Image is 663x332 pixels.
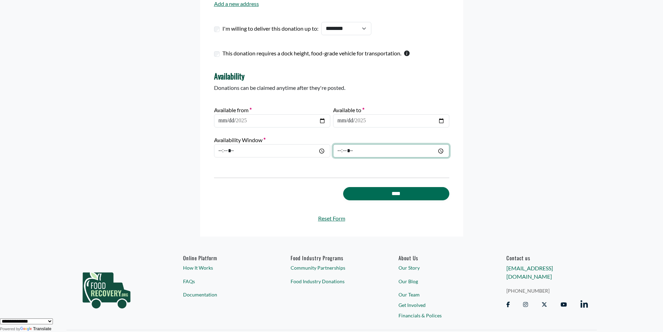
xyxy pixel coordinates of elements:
img: food_recovery_green_logo-76242d7a27de7ed26b67be613a865d9c9037ba317089b267e0515145e5e51427.png [75,255,138,321]
label: This donation requires a dock height, food-grade vehicle for transportation. [222,49,401,57]
a: About Us [398,255,480,261]
a: Reset Form [214,214,449,223]
svg: This checkbox should only be used by warehouses donating more than one pallet of product. [404,51,410,56]
h6: Online Platform [183,255,265,261]
a: Our Team [398,291,480,298]
p: Donations can be claimed anytime after they're posted. [214,84,449,92]
a: Food Industry Donations [291,278,372,285]
img: Google Translate [20,327,33,332]
label: Availability Window [214,136,266,144]
a: Our Blog [398,278,480,285]
h4: Availability [214,71,449,80]
a: Community Partnerships [291,264,372,271]
a: [EMAIL_ADDRESS][DOMAIN_NAME] [506,265,553,280]
h6: Food Industry Programs [291,255,372,261]
a: FAQs [183,278,265,285]
a: Add a new address [214,0,259,7]
a: Documentation [183,291,265,298]
a: [PHONE_NUMBER] [506,287,588,294]
label: Available from [214,106,252,114]
a: Translate [20,326,52,331]
a: Our Story [398,264,480,271]
a: How It Works [183,264,265,271]
label: I'm willing to deliver this donation up to: [222,24,318,33]
a: Financials & Polices [398,312,480,319]
label: Available to [333,106,364,114]
a: Get Involved [398,301,480,309]
h6: Contact us [506,255,588,261]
